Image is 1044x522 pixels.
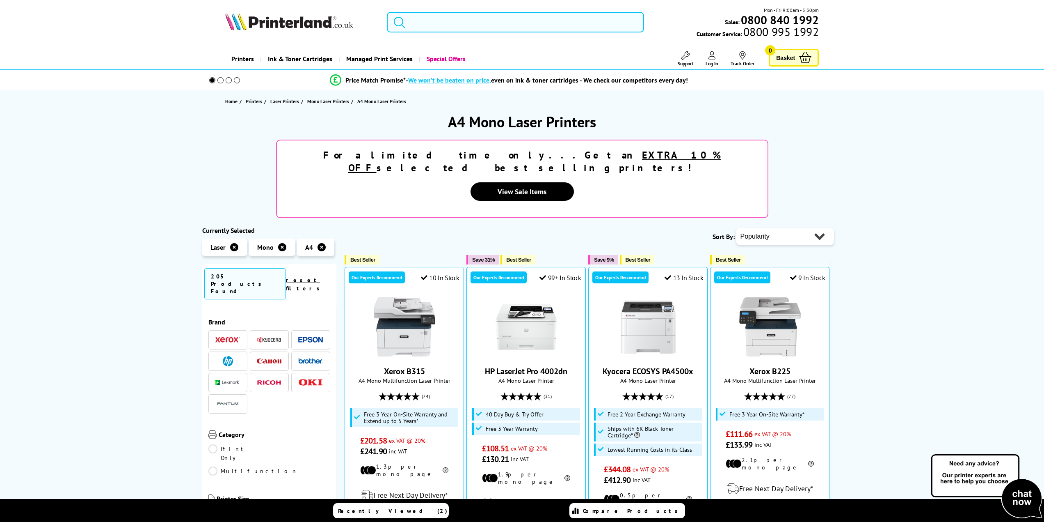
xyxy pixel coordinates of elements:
span: £108.51 [482,443,509,454]
span: Ink & Toner Cartridges [268,48,332,69]
a: Xerox [215,335,240,345]
span: ex VAT @ 20% [389,437,425,444]
div: modal_delivery [715,477,825,500]
span: Best Seller [506,257,531,263]
div: 99+ In Stock [539,274,581,282]
a: Pantum [215,399,240,409]
a: HP LaserJet Pro 4002dn [485,366,567,377]
div: modal_delivery [349,484,459,507]
span: £241.90 [360,446,387,457]
a: Track Order [731,51,754,67]
span: A4 Mono Laser Printers [357,98,406,104]
a: Laser Printers [270,97,301,106]
span: Save 9% [594,257,614,263]
a: Multifunction [208,467,298,476]
a: Ink & Toner Cartridges [260,48,338,69]
a: Compare Products [569,503,685,518]
div: 13 In Stock [665,274,703,282]
span: Ships with 6K Black Toner Cartridge* [608,425,700,439]
span: Category [219,430,331,440]
span: A4 Mono Laser Printer [593,377,703,384]
span: ex VAT @ 20% [633,465,669,473]
span: (31) [544,389,552,404]
button: Best Seller [620,255,655,264]
span: inc VAT [754,441,772,448]
img: Ricoh [257,380,281,385]
button: Best Seller [710,255,745,264]
a: Xerox B315 [384,366,425,377]
span: (74) [422,389,430,404]
span: Compare Products [583,507,682,515]
span: Mono Laser Printers [307,97,349,106]
span: Save 31% [472,257,495,263]
span: Log In [706,60,718,67]
span: Customer Service: [697,28,819,38]
a: Log In [706,51,718,67]
button: Best Seller [500,255,535,264]
span: Printers [246,97,262,106]
img: HP [223,356,233,366]
span: Free 3 Year On-Site Warranty and Extend up to 5 Years* [364,411,457,424]
div: - even on ink & toner cartridges - We check our competitors every day! [406,76,688,84]
span: Free 3 Year On-Site Warranty* [729,411,804,418]
div: 10 In Stock [421,274,459,282]
span: Price Match Promise* [345,76,406,84]
a: View Sale Items [471,182,574,201]
a: Printers [225,48,260,69]
a: Print Only [208,444,270,462]
button: Best Seller [345,255,379,264]
a: Xerox B225 [749,366,790,377]
li: 1.9p per mono page [482,471,570,485]
span: £344.08 [604,464,631,475]
span: Mono [257,243,274,251]
div: Our Experts Recommend [592,271,649,283]
span: Laser [210,243,226,251]
img: OKI [298,379,323,386]
span: Lowest Running Costs in its Class [608,446,692,453]
span: Sort By: [713,232,735,241]
span: We won’t be beaten on price, [408,76,491,84]
a: Ricoh [257,377,281,388]
img: Brother [298,358,323,364]
a: OKI [298,377,323,388]
button: Save 31% [466,255,499,264]
div: modal_delivery [471,492,581,515]
span: Support [678,60,693,67]
img: Printerland Logo [225,12,353,30]
span: £133.99 [726,439,752,450]
b: 0800 840 1992 [741,12,819,28]
span: 40 Day Buy & Try Offer [486,411,544,418]
a: Printers [246,97,264,106]
img: Pantum [215,399,240,409]
img: Epson [298,337,323,343]
a: Special Offers [419,48,472,69]
div: Our Experts Recommend [714,271,770,283]
span: inc VAT [633,476,651,484]
a: Xerox B225 [739,351,801,359]
img: Open Live Chat window [929,453,1044,520]
strong: For a limited time only...Get an selected best selling printers! [323,149,721,174]
img: Xerox [215,337,240,343]
a: HP LaserJet Pro 4002dn [496,351,557,359]
a: Canon [257,356,281,366]
img: HP LaserJet Pro 4002dn [496,296,557,358]
span: (17) [665,389,674,404]
button: Save 9% [588,255,618,264]
a: Epson [298,335,323,345]
img: Printer Size [208,494,215,503]
li: 2.1p per mono page [726,456,814,471]
a: Kyocera ECOSYS PA4500x [603,366,693,377]
span: Printer Size [217,494,331,504]
img: Category [208,430,217,439]
span: Laser Printers [270,97,299,106]
a: Support [678,51,693,67]
li: 0.5p per mono page [604,492,692,506]
a: Brother [298,356,323,366]
img: Xerox B315 [374,296,435,358]
span: Free 3 Year Warranty [486,425,538,432]
a: Kyocera ECOSYS PA4500x [617,351,679,359]
a: Basket 0 [769,49,819,67]
span: £412.90 [604,475,631,485]
a: HP [215,356,240,366]
a: Printerland Logo [225,12,377,32]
